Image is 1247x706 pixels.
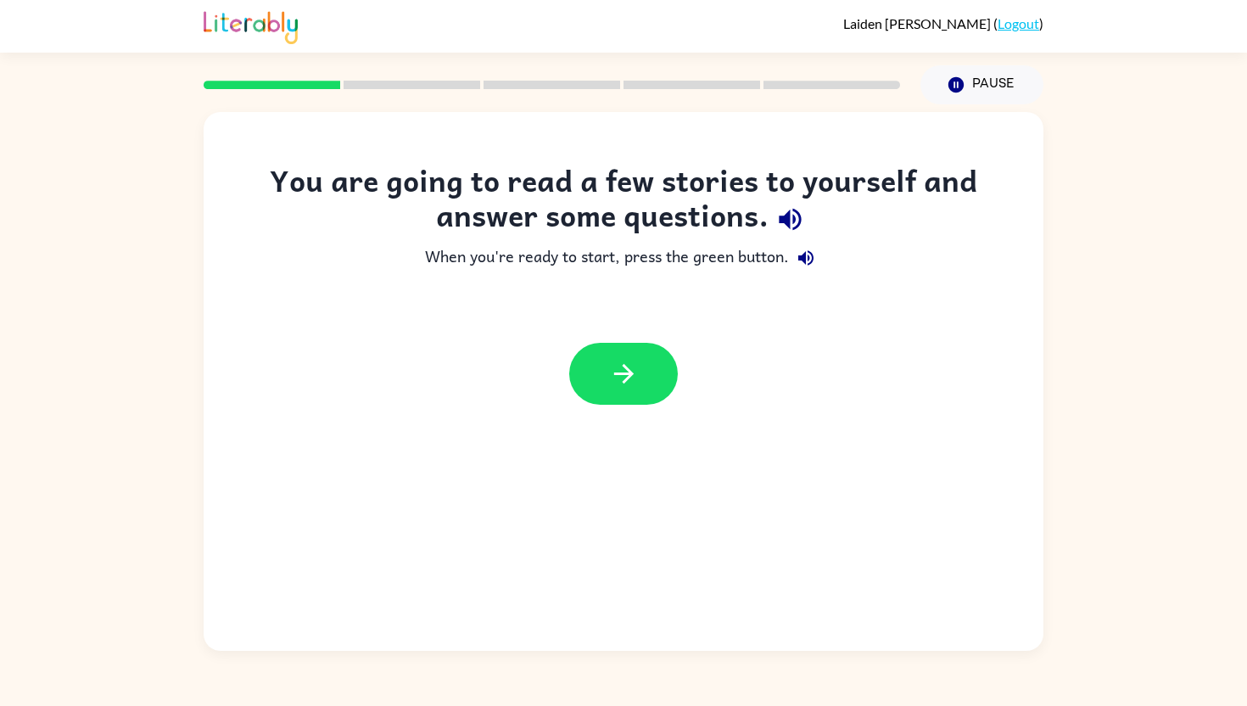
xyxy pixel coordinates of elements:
[238,163,1009,241] div: You are going to read a few stories to yourself and answer some questions.
[204,7,298,44] img: Literably
[920,65,1043,104] button: Pause
[843,15,993,31] span: Laiden [PERSON_NAME]
[238,241,1009,275] div: When you're ready to start, press the green button.
[998,15,1039,31] a: Logout
[843,15,1043,31] div: ( )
